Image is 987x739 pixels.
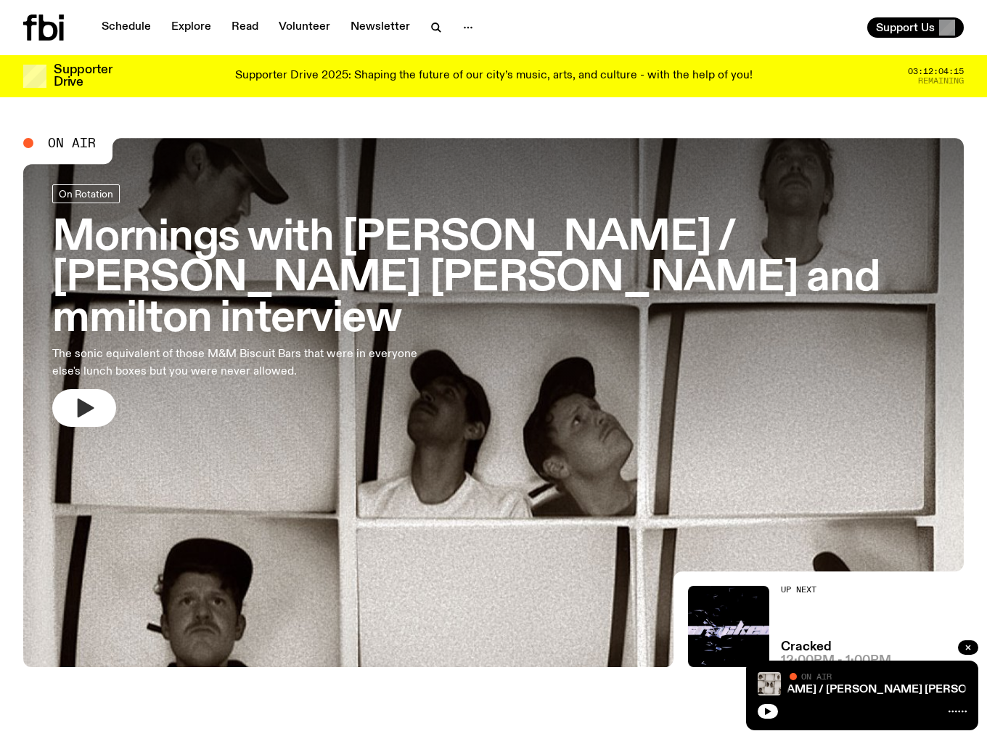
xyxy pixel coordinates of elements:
[781,641,832,653] a: Cracked
[48,136,96,150] span: On Air
[342,17,419,38] a: Newsletter
[93,17,160,38] a: Schedule
[270,17,339,38] a: Volunteer
[52,346,424,380] p: The sonic equivalent of those M&M Biscuit Bars that were in everyone else's lunch boxes but you w...
[54,64,112,89] h3: Supporter Drive
[876,21,935,34] span: Support Us
[918,77,964,85] span: Remaining
[235,70,753,83] p: Supporter Drive 2025: Shaping the future of our city’s music, arts, and culture - with the help o...
[688,586,769,667] img: Logo for Podcast Cracked. Black background, with white writing, with glass smashing graphics
[59,188,113,199] span: On Rotation
[52,184,120,203] a: On Rotation
[223,17,267,38] a: Read
[781,655,891,667] span: 12:00pm - 1:00pm
[801,671,832,681] span: On Air
[163,17,220,38] a: Explore
[52,184,935,426] a: Mornings with [PERSON_NAME] / [PERSON_NAME] [PERSON_NAME] and mmilton interviewThe sonic equivale...
[867,17,964,38] button: Support Us
[908,68,964,75] span: 03:12:04:15
[52,218,935,339] h3: Mornings with [PERSON_NAME] / [PERSON_NAME] [PERSON_NAME] and mmilton interview
[781,586,891,594] h2: Up Next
